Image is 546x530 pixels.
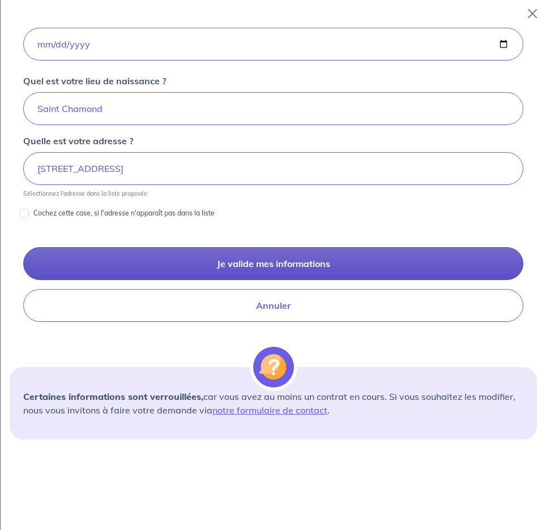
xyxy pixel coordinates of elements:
[23,152,523,185] input: 11 rue de la liberté 75000 Paris
[23,92,523,125] input: Paris
[23,247,523,280] button: Je valide mes informations
[23,289,523,322] button: Annuler
[23,74,166,88] p: Quel est votre lieu de naissance ?
[23,391,203,402] strong: Certaines informations sont verrouillées,
[23,134,133,148] p: Quelle est votre adresse ?
[253,347,294,387] img: illu_alert_question.svg
[23,390,523,417] p: car vous avez au moins un contrat en cours. Si vous souhaitez les modifier, nous vous invitons à ...
[23,189,147,197] p: Sélectionnez l'adresse dans la liste proposée
[523,5,541,23] button: Close
[23,28,523,61] input: 01/01/1980
[33,206,215,220] p: Cochez cette case, si l'adresse n'apparaît pas dans la liste
[212,404,327,416] a: notre formulaire de contact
